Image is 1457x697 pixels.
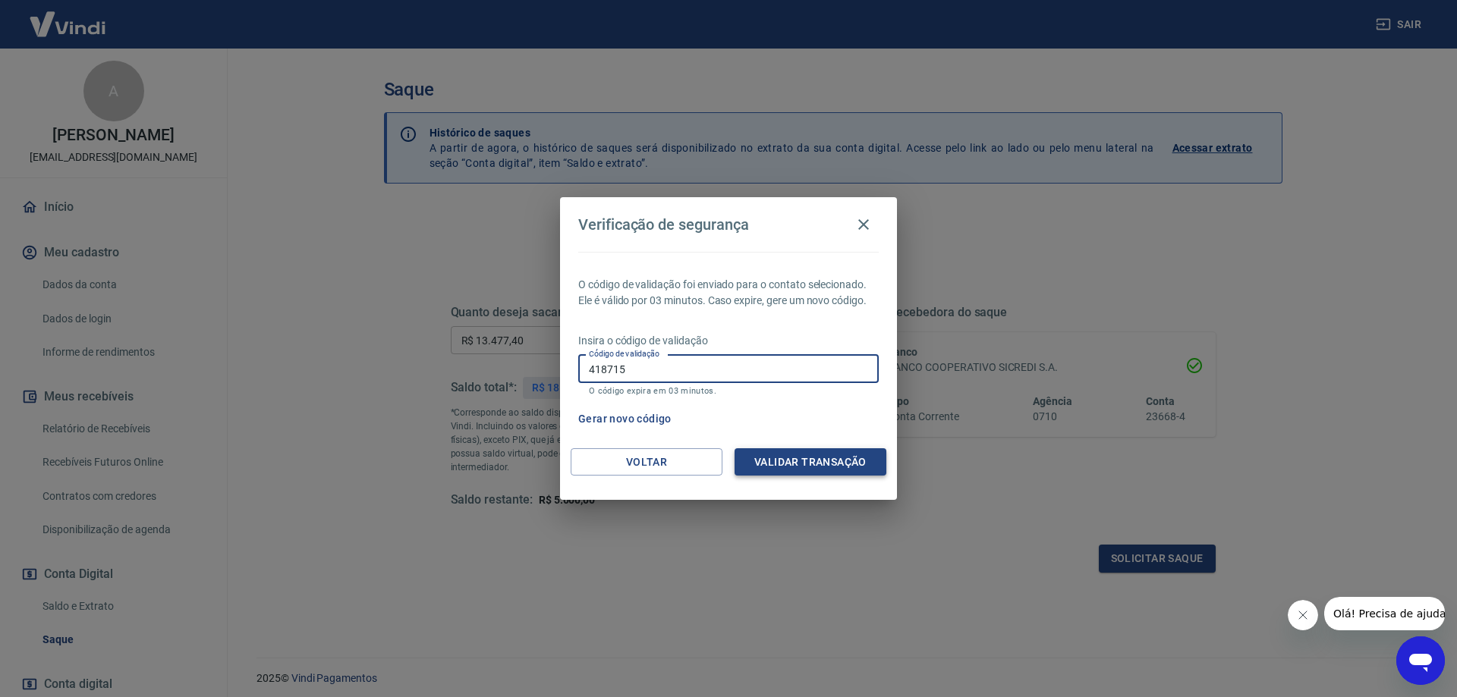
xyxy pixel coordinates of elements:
label: Código de validação [589,348,659,359]
button: Voltar [571,448,722,476]
h4: Verificação de segurança [578,215,749,234]
p: O código expira em 03 minutos. [589,386,868,396]
button: Validar transação [735,448,886,476]
iframe: Botão para abrir a janela de mensagens [1396,636,1445,685]
iframe: Mensagem da empresa [1324,597,1445,630]
span: Olá! Precisa de ajuda? [9,11,127,23]
p: Insira o código de validação [578,333,879,349]
button: Gerar novo código [572,405,678,433]
p: O código de validação foi enviado para o contato selecionado. Ele é válido por 03 minutos. Caso e... [578,277,879,309]
iframe: Fechar mensagem [1288,600,1318,630]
